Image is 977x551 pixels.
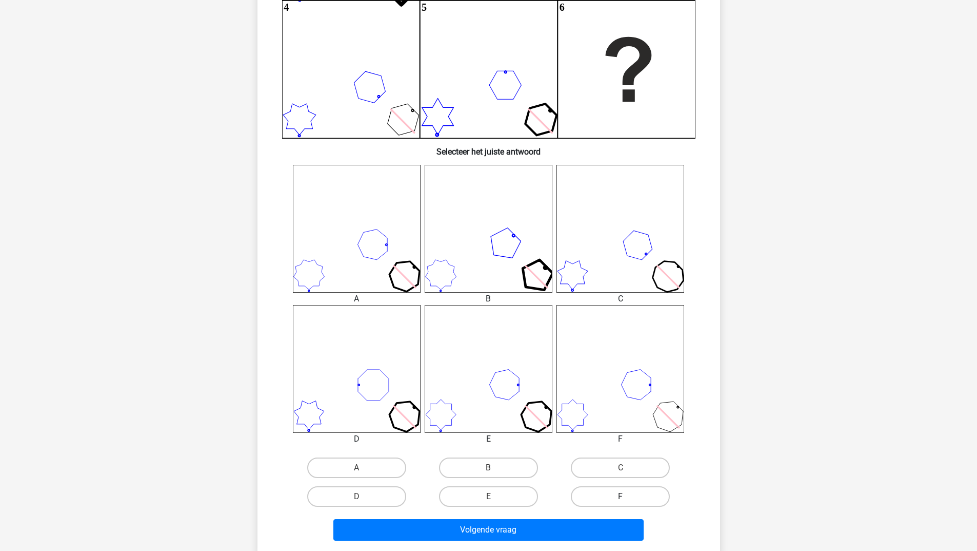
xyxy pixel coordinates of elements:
div: A [285,293,428,305]
label: B [439,458,538,478]
label: A [307,458,406,478]
text: 6 [559,2,564,13]
label: C [571,458,670,478]
div: E [417,433,560,445]
button: Volgende vraag [333,519,644,541]
label: E [439,486,538,507]
label: F [571,486,670,507]
text: 5 [422,2,427,13]
div: B [417,293,560,305]
h6: Selecteer het juiste antwoord [274,139,704,157]
label: D [307,486,406,507]
div: D [285,433,428,445]
div: C [549,293,692,305]
text: 4 [284,2,289,13]
div: F [549,433,692,445]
